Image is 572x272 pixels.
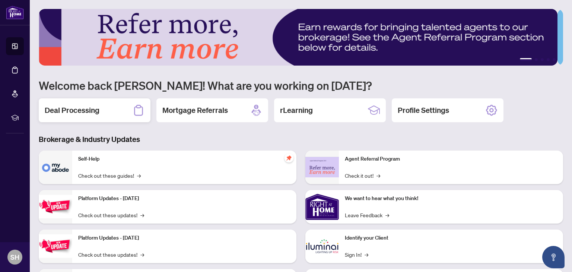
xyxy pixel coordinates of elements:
p: Platform Updates - [DATE] [78,194,290,203]
button: Open asap [542,246,565,268]
img: logo [6,6,24,19]
img: Agent Referral Program [305,157,339,177]
button: 1 [520,58,532,61]
a: Check out these guides!→ [78,171,141,180]
button: 4 [547,58,550,61]
p: We want to hear what you think! [345,194,557,203]
p: Agent Referral Program [345,155,557,163]
span: SH [10,252,19,262]
a: Check it out!→ [345,171,380,180]
span: → [376,171,380,180]
h1: Welcome back [PERSON_NAME]! What are you working on [DATE]? [39,78,563,92]
h2: Profile Settings [398,105,449,116]
span: → [365,250,368,259]
p: Self-Help [78,155,290,163]
a: Check out these updates!→ [78,250,144,259]
a: Leave Feedback→ [345,211,389,219]
img: Platform Updates - July 8, 2025 [39,234,72,258]
img: Identify your Client [305,230,339,263]
a: Check out these updates!→ [78,211,144,219]
a: Sign In!→ [345,250,368,259]
button: 3 [541,58,544,61]
h2: Mortgage Referrals [162,105,228,116]
p: Platform Updates - [DATE] [78,234,290,242]
span: → [137,171,141,180]
img: Platform Updates - July 21, 2025 [39,195,72,218]
p: Identify your Client [345,234,557,242]
span: → [140,250,144,259]
h3: Brokerage & Industry Updates [39,134,563,145]
button: 2 [535,58,538,61]
img: Self-Help [39,151,72,184]
img: We want to hear what you think! [305,190,339,224]
img: Slide 0 [39,9,557,66]
span: pushpin [285,154,293,162]
span: → [140,211,144,219]
span: → [385,211,389,219]
h2: Deal Processing [45,105,99,116]
button: 5 [553,58,556,61]
h2: rLearning [280,105,313,116]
